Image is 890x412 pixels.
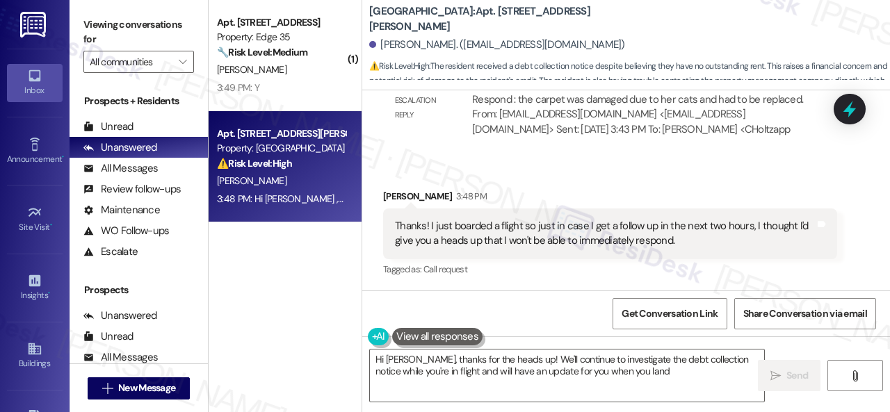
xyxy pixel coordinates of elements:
div: Email escalation reply [395,78,449,122]
strong: 🔧 Risk Level: Medium [217,46,307,58]
div: Prospects [70,283,208,297]
a: Buildings [7,337,63,374]
a: Site Visit • [7,201,63,238]
span: Share Conversation via email [743,306,867,321]
div: 3:48 PM [453,189,487,204]
b: [GEOGRAPHIC_DATA]: Apt. [STREET_ADDRESS][PERSON_NAME] [369,4,647,34]
div: Unanswered [83,308,157,323]
div: Review follow-ups [83,182,181,197]
span: [PERSON_NAME] [217,174,286,187]
div: All Messages [83,350,158,365]
span: • [50,220,52,230]
span: Get Conversation Link [622,306,718,321]
span: New Message [118,381,175,395]
div: Apt. [STREET_ADDRESS][PERSON_NAME] [217,126,346,141]
div: Property: [GEOGRAPHIC_DATA] [217,141,346,156]
a: Insights • [7,269,63,306]
div: Unread [83,120,133,134]
div: All Messages [83,161,158,176]
div: Property: Edge 35 [217,30,346,44]
div: Prospects + Residents [70,94,208,108]
div: Thanks! I just boarded a flight so just in case I get a follow up in the next two hours, I though... [395,219,815,249]
strong: ⚠️ Risk Level: High [217,157,292,170]
label: Viewing conversations for [83,14,194,51]
a: Inbox [7,64,63,101]
span: : The resident received a debt collection notice despite believing they have no outstanding rent.... [369,59,890,104]
button: Share Conversation via email [734,298,876,329]
i:  [850,370,860,381]
div: Escalate [83,245,138,259]
div: ResiDesk escalation reply -> Respond : the carpet was damaged due to her cats and had to be repla... [472,77,803,135]
input: All communities [90,51,172,73]
div: 3:49 PM: Y [217,81,259,94]
img: ResiDesk Logo [20,12,49,38]
div: Unread [83,329,133,344]
div: [PERSON_NAME]. ([EMAIL_ADDRESS][DOMAIN_NAME]) [369,38,625,52]
div: Unanswered [83,140,157,155]
div: Maintenance [83,203,160,217]
span: Send [786,368,808,383]
div: [PERSON_NAME] [383,189,837,208]
span: Call request [423,263,467,275]
button: Send [758,360,820,391]
textarea: Hi [PERSON_NAME], thanks for the heads up! We'll continue to investigate the debt collection noti... [370,349,764,402]
span: [PERSON_NAME] [217,63,286,76]
div: Tagged as: [383,259,837,279]
i:  [770,370,781,381]
button: New Message [88,377,191,399]
i:  [102,383,113,394]
span: • [62,152,64,162]
span: • [48,288,50,298]
div: Apt. [STREET_ADDRESS] [217,15,346,30]
div: WO Follow-ups [83,224,169,238]
strong: ⚠️ Risk Level: High [369,60,429,72]
button: Get Conversation Link [613,298,727,329]
i:  [179,56,186,67]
